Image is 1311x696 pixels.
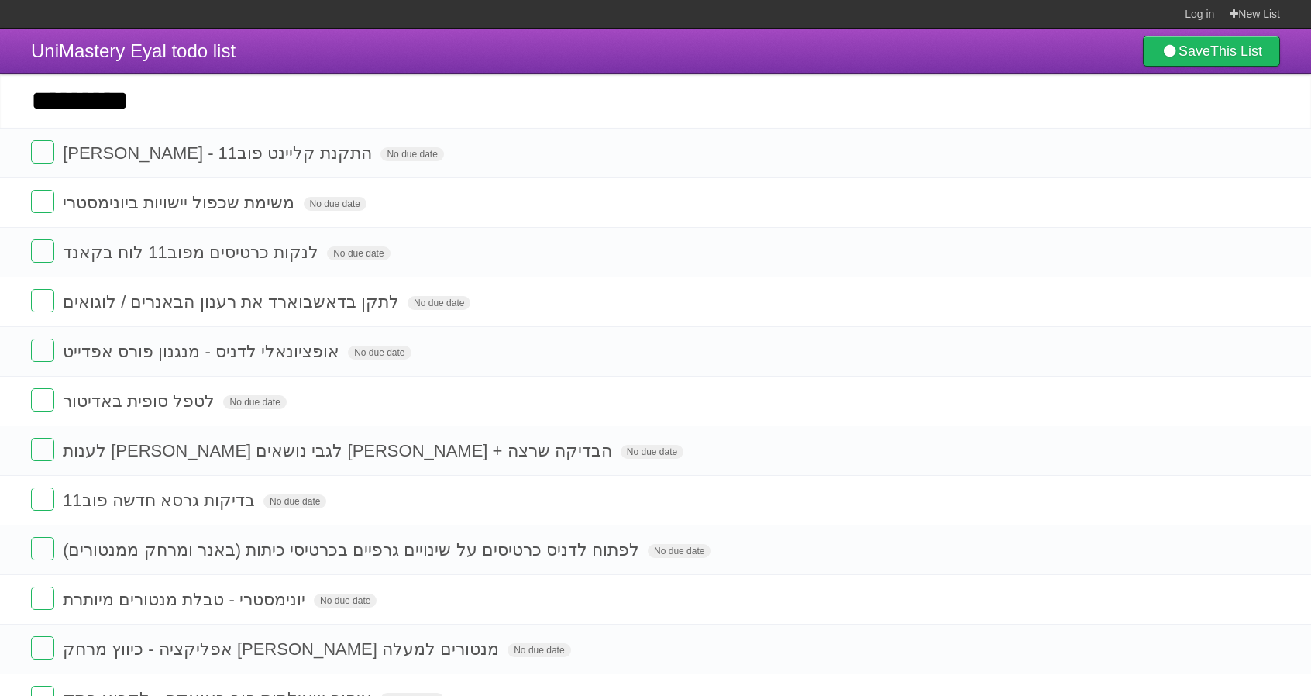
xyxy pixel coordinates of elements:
[63,143,376,163] span: [PERSON_NAME] - התקנת קליינט פוב11
[63,540,643,560] span: לפתוח לדניס כרטיסים על שינויים גרפיים בכרטיסי כיתות (באנר ומרחק ממנטורים)
[63,193,298,212] span: משימת שכפול יישויות ביונימסטרי
[31,636,54,660] label: Done
[263,494,326,508] span: No due date
[31,438,54,461] label: Done
[63,441,616,460] span: לענות [PERSON_NAME] לגבי נושאים [PERSON_NAME] + הבדיקה שרצה
[348,346,411,360] span: No due date
[31,388,54,412] label: Done
[31,587,54,610] label: Done
[31,239,54,263] label: Done
[314,594,377,608] span: No due date
[1143,36,1280,67] a: SaveThis List
[508,643,570,657] span: No due date
[31,488,54,511] label: Done
[63,243,322,262] span: לנקות כרטיסים מפוב11 לוח בקאנד
[327,246,390,260] span: No due date
[63,342,343,361] span: אופציונאלי לדניס - מנגנון פורס אפדייט
[621,445,683,459] span: No due date
[380,147,443,161] span: No due date
[63,391,218,411] span: לטפל סופית באדיטור
[31,289,54,312] label: Done
[63,639,503,659] span: אפליקציה - כיווץ מרחק [PERSON_NAME] מנטורים למעלה
[63,590,309,609] span: יונימסטרי - טבלת מנטורים מיותרת
[223,395,286,409] span: No due date
[31,40,236,61] span: UniMastery Eyal todo list
[304,197,366,211] span: No due date
[63,491,259,510] span: בדיקות גרסא חדשה פוב11
[408,296,470,310] span: No due date
[31,537,54,560] label: Done
[31,140,54,164] label: Done
[1210,43,1262,59] b: This List
[63,292,403,312] span: לתקן בדאשבוארד את רענון הבאנרים / לוגואים
[31,339,54,362] label: Done
[648,544,711,558] span: No due date
[31,190,54,213] label: Done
